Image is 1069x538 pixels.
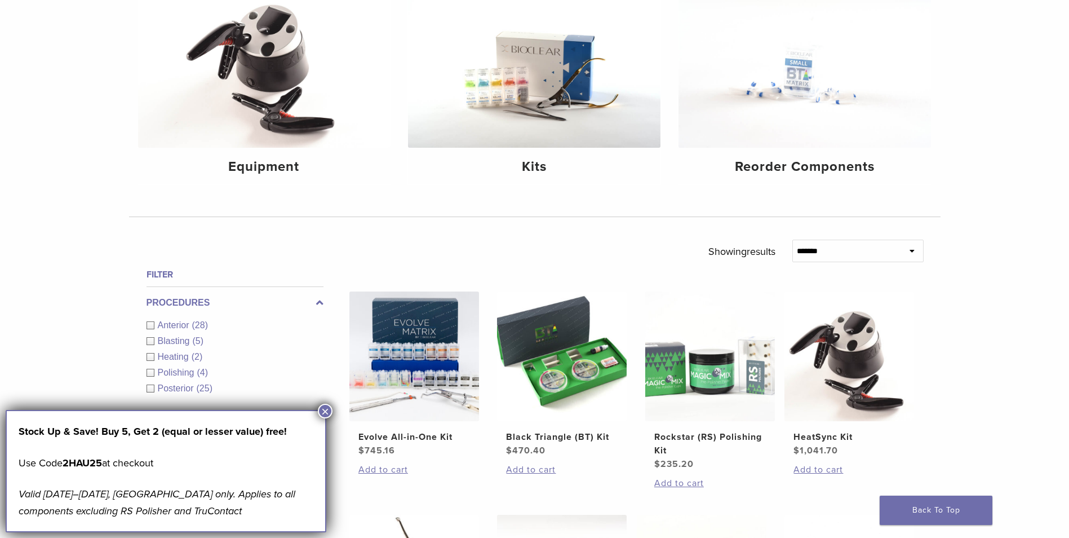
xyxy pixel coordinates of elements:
[197,368,208,377] span: (4)
[358,445,395,456] bdi: 745.16
[158,352,192,361] span: Heating
[497,292,627,421] img: Black Triangle (BT) Kit
[793,445,838,456] bdi: 1,041.70
[496,292,628,457] a: Black Triangle (BT) KitBlack Triangle (BT) Kit $470.40
[506,445,545,456] bdi: 470.40
[158,320,192,330] span: Anterior
[147,268,323,281] h4: Filter
[147,157,382,177] h4: Equipment
[349,292,479,421] img: Evolve All-in-One Kit
[147,296,323,310] label: Procedures
[654,477,766,490] a: Add to cart: “Rockstar (RS) Polishing Kit”
[654,458,660,470] span: $
[192,336,203,346] span: (5)
[158,336,193,346] span: Blasting
[158,368,197,377] span: Polishing
[197,383,212,393] span: (25)
[63,457,102,469] strong: 2HAU25
[349,292,480,457] a: Evolve All-in-One KitEvolve All-in-One Kit $745.16
[793,430,905,444] h2: HeatSync Kit
[506,463,618,477] a: Add to cart: “Black Triangle (BT) Kit”
[654,458,694,470] bdi: 235.20
[506,430,618,444] h2: Black Triangle (BT) Kit
[19,425,287,438] strong: Stock Up & Save! Buy 5, Get 2 (equal or lesser value) free!
[880,496,992,525] a: Back To Top
[687,157,922,177] h4: Reorder Components
[645,292,776,471] a: Rockstar (RS) Polishing KitRockstar (RS) Polishing Kit $235.20
[417,157,651,177] h4: Kits
[358,445,365,456] span: $
[358,430,470,444] h2: Evolve All-in-One Kit
[19,488,295,517] em: Valid [DATE]–[DATE], [GEOGRAPHIC_DATA] only. Applies to all components excluding RS Polisher and ...
[784,292,915,457] a: HeatSync KitHeatSync Kit $1,041.70
[318,404,332,418] button: Close
[158,383,197,393] span: Posterior
[192,320,208,330] span: (28)
[784,292,914,421] img: HeatSync Kit
[654,430,766,457] h2: Rockstar (RS) Polishing Kit
[192,352,203,361] span: (2)
[793,445,800,456] span: $
[708,240,775,263] p: Showing results
[358,463,470,477] a: Add to cart: “Evolve All-in-One Kit”
[506,445,512,456] span: $
[645,292,775,421] img: Rockstar (RS) Polishing Kit
[19,455,313,471] p: Use Code at checkout
[793,463,905,477] a: Add to cart: “HeatSync Kit”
